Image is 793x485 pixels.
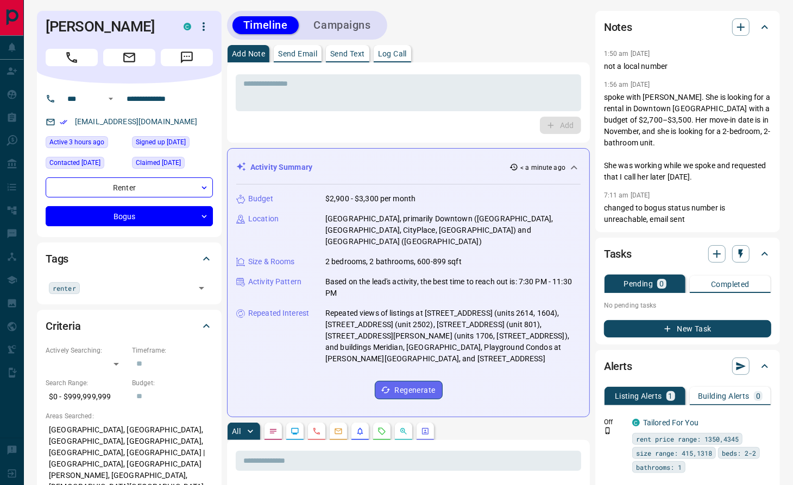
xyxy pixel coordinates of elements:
p: 1:56 am [DATE] [604,81,650,88]
button: Open [194,280,209,296]
p: Repeated Interest [248,308,309,319]
span: Signed up [DATE] [136,137,186,148]
span: Active 3 hours ago [49,137,104,148]
p: < a minute ago [520,163,565,173]
svg: Opportunities [399,427,408,436]
div: Activity Summary< a minute ago [236,157,581,177]
div: Alerts [604,353,771,379]
div: Thu Mar 24 2022 [132,157,213,172]
svg: Emails [334,427,343,436]
p: Size & Rooms [248,256,295,267]
p: Repeated views of listings at [STREET_ADDRESS] (units 2614, 1604), [STREET_ADDRESS] (unit 2502), ... [325,308,581,365]
h2: Tags [46,250,68,267]
p: 1 [669,392,673,400]
p: 7:11 am [DATE] [604,192,650,199]
span: rent price range: 1350,4345 [636,433,739,444]
h2: Criteria [46,317,81,335]
span: Message [161,49,213,66]
span: bathrooms: 1 [636,462,682,473]
p: Completed [711,280,750,288]
p: Send Text [330,50,365,58]
p: Listing Alerts [615,392,662,400]
p: 1:50 am [DATE] [604,50,650,58]
button: Timeline [232,16,299,34]
p: Budget [248,193,273,205]
button: Campaigns [303,16,382,34]
button: New Task [604,320,771,337]
div: Thu Mar 24 2022 [132,136,213,151]
p: All [232,427,241,435]
svg: Push Notification Only [604,427,612,435]
div: Bogus [46,206,213,226]
span: Contacted [DATE] [49,157,100,168]
p: Log Call [378,50,407,58]
p: 0 [659,280,664,288]
span: Call [46,49,98,66]
div: Renter [46,177,213,197]
div: Tags [46,246,213,272]
span: Claimed [DATE] [136,157,181,168]
h2: Notes [604,18,632,36]
svg: Notes [269,427,278,436]
p: not a local number [604,61,771,72]
div: Mon Oct 13 2025 [46,136,127,151]
p: Areas Searched: [46,411,213,421]
p: [GEOGRAPHIC_DATA], primarily Downtown ([GEOGRAPHIC_DATA], [GEOGRAPHIC_DATA], CityPlace, [GEOGRAPH... [325,213,581,247]
p: Activity Summary [250,162,312,173]
p: Add Note [232,50,265,58]
h2: Alerts [604,358,632,375]
div: Wed Oct 08 2025 [46,157,127,172]
div: condos.ca [632,419,640,426]
span: beds: 2-2 [722,448,756,458]
a: Tailored For You [643,418,698,427]
div: Tasks [604,241,771,267]
p: 2 bedrooms, 2 bathrooms, 600-899 sqft [325,256,462,267]
p: Budget: [132,378,213,388]
div: Criteria [46,313,213,339]
p: Based on the lead's activity, the best time to reach out is: 7:30 PM - 11:30 PM [325,276,581,299]
p: Actively Searching: [46,346,127,355]
button: Regenerate [375,381,443,399]
p: Activity Pattern [248,276,301,288]
p: Building Alerts [698,392,750,400]
svg: Requests [377,427,386,436]
div: condos.ca [184,23,191,30]
p: Location [248,213,279,225]
p: Timeframe: [132,346,213,355]
span: Email [103,49,155,66]
a: [EMAIL_ADDRESS][DOMAIN_NAME] [75,117,198,126]
svg: Lead Browsing Activity [291,427,299,436]
p: 0 [756,392,760,400]
div: Notes [604,14,771,40]
button: Open [104,92,117,105]
p: spoke with [PERSON_NAME]. She is looking for a rental in Downtown [GEOGRAPHIC_DATA] with a budget... [604,92,771,183]
p: Pending [624,280,653,288]
p: $0 - $999,999,999 [46,388,127,406]
svg: Agent Actions [421,427,430,436]
p: changed to bogus status number is unreachable, email sent [604,202,771,225]
span: size range: 415,1318 [636,448,712,458]
svg: Listing Alerts [356,427,364,436]
span: renter [53,283,76,293]
p: Off [604,417,626,427]
p: Search Range: [46,378,127,388]
p: No pending tasks [604,297,771,314]
p: $2,900 - $3,300 per month [325,193,416,205]
p: Send Email [278,50,317,58]
svg: Email Verified [60,118,67,126]
h1: [PERSON_NAME] [46,18,167,35]
h2: Tasks [604,245,632,263]
svg: Calls [312,427,321,436]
